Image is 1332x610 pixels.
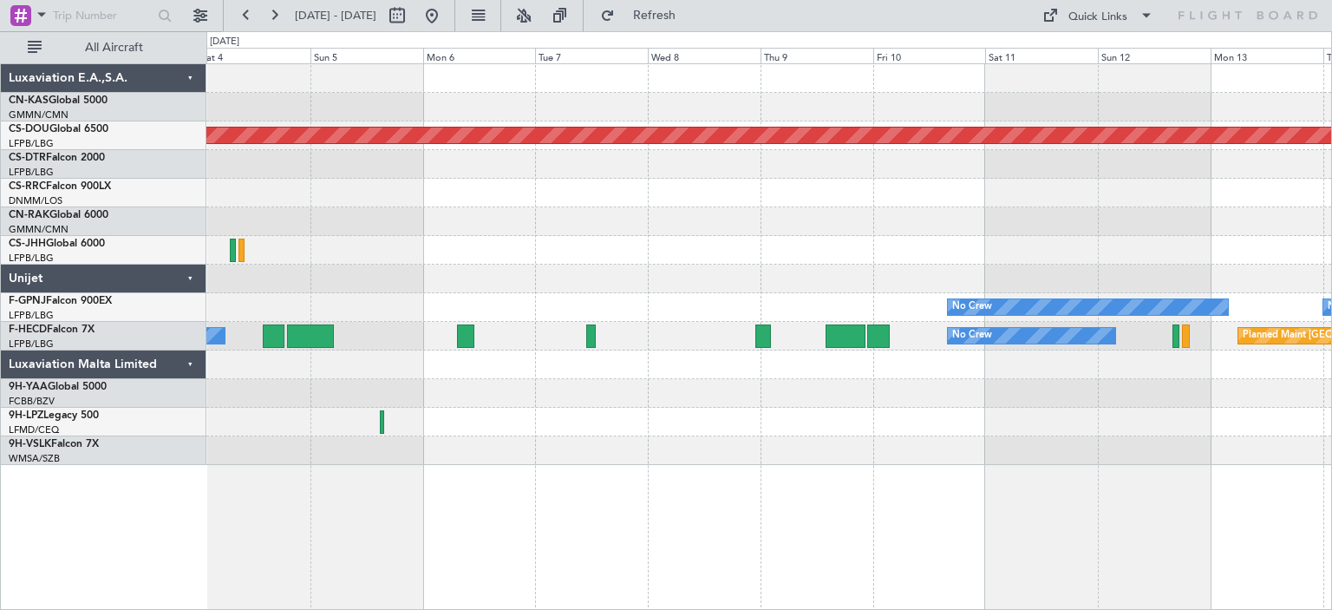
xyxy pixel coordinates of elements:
a: GMMN/CMN [9,108,69,121]
a: F-HECDFalcon 7X [9,325,95,335]
span: CN-RAK [9,210,49,220]
a: LFMD/CEQ [9,423,59,436]
div: Tue 7 [535,48,648,63]
div: Sat 4 [198,48,310,63]
span: CS-DOU [9,124,49,134]
a: LFPB/LBG [9,338,54,351]
div: Wed 8 [648,48,761,63]
div: Mon 13 [1211,48,1323,63]
a: LFPB/LBG [9,252,54,265]
div: [DATE] [210,35,239,49]
a: LFPB/LBG [9,166,54,179]
span: F-HECD [9,325,47,335]
a: LFPB/LBG [9,309,54,322]
a: 9H-VSLKFalcon 7X [9,439,99,449]
div: Sun 12 [1098,48,1211,63]
div: Sun 5 [310,48,423,63]
button: Refresh [592,2,696,30]
a: GMMN/CMN [9,223,69,236]
a: WMSA/SZB [9,452,60,465]
button: Quick Links [1034,2,1162,30]
a: CS-JHHGlobal 6000 [9,239,105,249]
span: All Aircraft [45,42,183,54]
span: CN-KAS [9,95,49,106]
div: Quick Links [1068,9,1127,26]
a: CN-KASGlobal 5000 [9,95,108,106]
a: F-GPNJFalcon 900EX [9,296,112,306]
span: [DATE] - [DATE] [295,8,376,23]
a: LFPB/LBG [9,137,54,150]
input: Trip Number [53,3,153,29]
span: CS-DTR [9,153,46,163]
div: Mon 6 [423,48,536,63]
div: Thu 9 [761,48,873,63]
div: No Crew [952,323,992,349]
a: CS-DTRFalcon 2000 [9,153,105,163]
a: CS-DOUGlobal 6500 [9,124,108,134]
span: 9H-YAA [9,382,48,392]
div: Sat 11 [985,48,1098,63]
span: CS-JHH [9,239,46,249]
span: 9H-LPZ [9,410,43,421]
a: CS-RRCFalcon 900LX [9,181,111,192]
span: Refresh [618,10,691,22]
div: Fri 10 [873,48,986,63]
span: F-GPNJ [9,296,46,306]
a: FCBB/BZV [9,395,55,408]
span: CS-RRC [9,181,46,192]
button: All Aircraft [19,34,188,62]
a: DNMM/LOS [9,194,62,207]
a: 9H-YAAGlobal 5000 [9,382,107,392]
div: No Crew [952,294,992,320]
a: CN-RAKGlobal 6000 [9,210,108,220]
a: 9H-LPZLegacy 500 [9,410,99,421]
span: 9H-VSLK [9,439,51,449]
